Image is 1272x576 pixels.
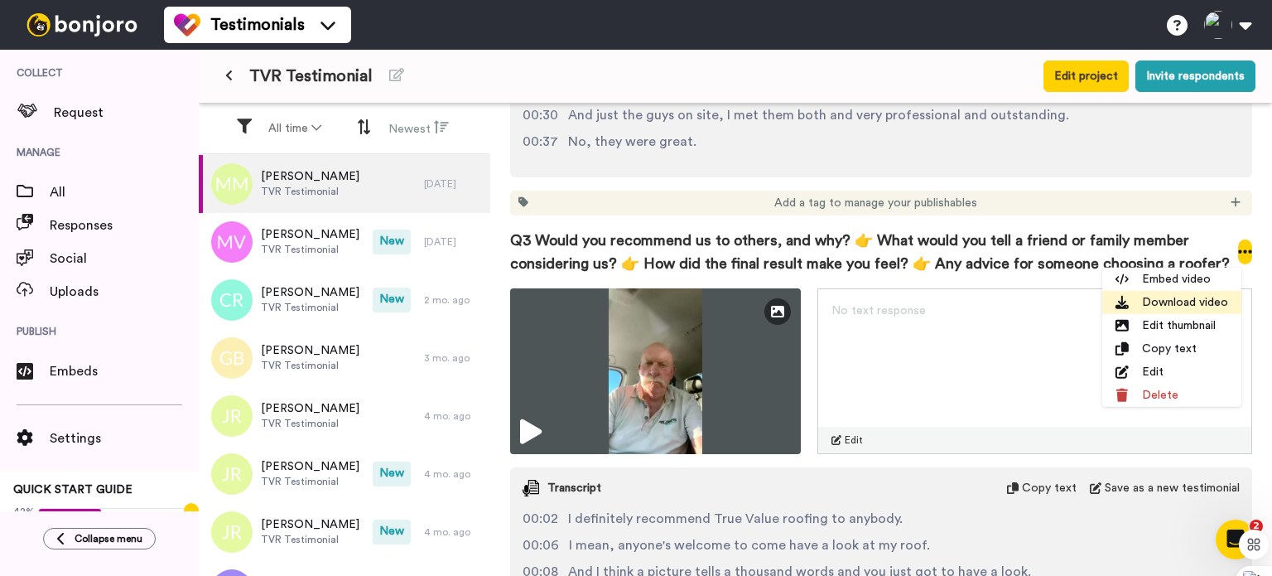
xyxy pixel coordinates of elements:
span: Copy text [1022,480,1077,496]
span: Social [50,249,199,269]
span: Settings [50,428,199,448]
span: Uploads [50,282,199,302]
span: TVR Testimonial [261,359,359,372]
li: Download video [1102,291,1241,314]
span: New [373,288,411,312]
div: [DATE] [424,235,482,249]
a: [PERSON_NAME]TVR Testimonial3 mo. ago [199,329,490,387]
img: bj-logo-header-white.svg [20,13,144,36]
span: TVR Testimonial [261,243,359,256]
a: [PERSON_NAME]TVR Testimonial[DATE] [199,155,490,213]
div: Tooltip anchor [184,503,199,518]
span: [PERSON_NAME] [261,226,359,243]
span: QUICK START GUIDE [13,484,132,496]
div: 2 mo. ago [424,293,482,307]
span: New [373,520,411,545]
a: [PERSON_NAME]TVR TestimonialNew4 mo. ago [199,503,490,561]
li: Delete [1102,384,1241,407]
a: [PERSON_NAME]TVR TestimonialNew4 mo. ago [199,445,490,503]
a: [PERSON_NAME]TVR TestimonialNew2 mo. ago [199,271,490,329]
li: Edit thumbnail [1102,314,1241,337]
div: 4 mo. ago [424,525,482,539]
span: Responses [50,215,199,235]
span: New [373,462,411,486]
span: 42% [13,505,35,518]
img: mm.png [211,163,253,205]
li: Embed video [1102,268,1241,291]
img: jr.png [211,395,253,437]
li: Copy text [1102,337,1241,361]
span: TVR Testimonial [249,65,373,88]
span: Collapse menu [75,532,142,545]
span: Embeds [50,361,199,381]
span: Q3 Would you recommend us to others, and why? 👉 What would you tell a friend or family member con... [510,229,1238,275]
span: [PERSON_NAME] [261,400,359,417]
div: 4 mo. ago [424,409,482,423]
img: mv.png [211,221,253,263]
span: All [50,182,199,202]
span: [PERSON_NAME] [261,458,359,475]
span: 00:30 [523,105,558,125]
span: [PERSON_NAME] [261,342,359,359]
span: TVR Testimonial [261,301,359,314]
button: Edit project [1043,61,1129,92]
span: TVR Testimonial [261,533,359,546]
span: Add a tag to manage your publishables [774,195,977,211]
iframe: Intercom live chat [1216,520,1255,559]
img: cr.png [211,279,253,321]
img: jr.png [211,453,253,495]
a: [PERSON_NAME]TVR Testimonial4 mo. ago [199,387,490,445]
span: Request [54,103,199,123]
span: Save as a new testimonial [1105,480,1240,496]
img: jr.png [211,511,253,553]
span: I definitely recommend True Value roofing to anybody. [568,509,903,529]
span: No, they were great. [568,132,696,152]
img: transcript.svg [523,480,539,496]
span: 00:02 [523,509,558,529]
img: gb.png [211,337,253,379]
span: [PERSON_NAME] [261,284,359,301]
button: All time [258,114,331,143]
img: 4f15d6a1-d1d8-446e-b228-ede041559f42-thumbnail_full-1757919012.jpg [510,288,801,454]
img: tm-color.svg [174,12,200,38]
div: 3 mo. ago [424,351,482,365]
span: 00:06 [523,535,559,555]
span: Testimonials [210,13,305,36]
span: I mean, anyone's welcome to come have a look at my roof. [569,535,930,555]
span: [PERSON_NAME] [261,516,359,533]
span: Transcript [547,480,601,496]
span: TVR Testimonial [261,185,359,198]
span: New [373,230,411,254]
span: TVR Testimonial [261,475,359,488]
li: Edit [1102,361,1241,384]
span: 00:37 [523,132,558,152]
span: No text response [831,305,926,317]
span: [PERSON_NAME] [261,168,359,185]
a: [PERSON_NAME]TVR TestimonialNew[DATE] [199,213,490,271]
span: Edit [845,433,863,447]
button: Invite respondents [1135,61,1255,92]
div: [DATE] [424,177,482,191]
button: Newest [378,113,459,144]
span: And just the guys on site, I met them both and very professional and outstanding. [568,105,1069,125]
div: 4 mo. ago [424,467,482,481]
span: TVR Testimonial [261,417,359,430]
button: Collapse menu [43,528,156,549]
